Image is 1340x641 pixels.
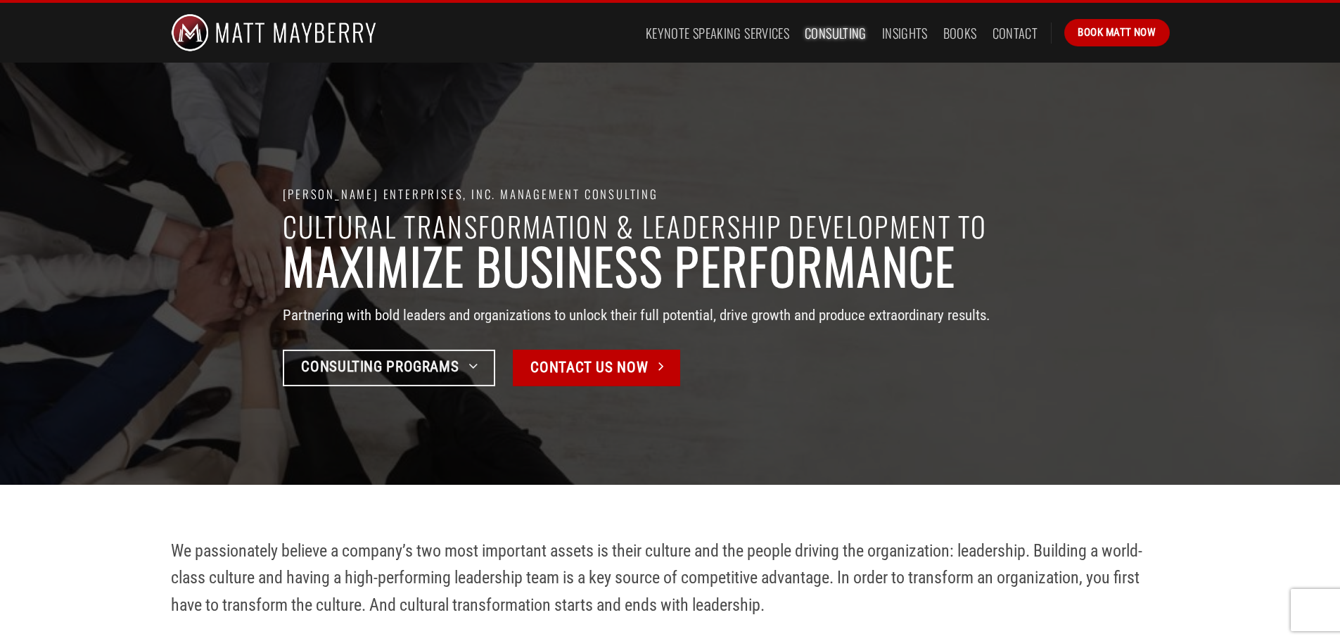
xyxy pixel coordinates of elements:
[283,304,1078,327] p: Partnering with bold leaders and organizations to unlock their full potential, drive growth and p...
[1078,24,1156,41] span: Book Matt Now
[805,20,867,46] a: Consulting
[283,205,988,246] span: Cultural Transformation & leadership development to
[171,3,377,63] img: Matt Mayberry
[283,185,658,203] span: [PERSON_NAME] Enterprises, Inc. Management Consulting
[530,356,648,379] span: Contact Us now
[1064,19,1169,46] a: Book Matt Now
[646,20,789,46] a: Keynote Speaking Services
[943,20,977,46] a: Books
[513,350,680,386] a: Contact Us now
[283,229,957,301] strong: maximize business performance
[882,20,928,46] a: Insights
[283,350,495,386] a: Consulting Programs
[171,538,1170,618] p: We passionately believe a company’s two most important assets is their culture and the people dri...
[993,20,1038,46] a: Contact
[301,355,459,379] span: Consulting Programs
